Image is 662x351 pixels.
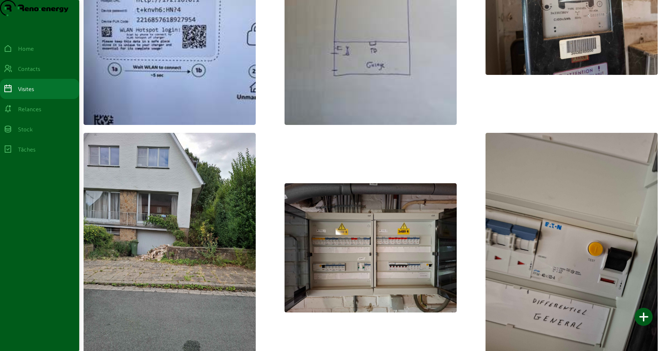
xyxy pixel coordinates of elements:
div: Stock [18,125,33,134]
img: 407854cb-3d6c-2d26-24cd-0fcc96413caa.jpeg [285,183,457,312]
div: Tâches [18,145,36,154]
div: Relances [18,105,41,113]
div: Visites [18,85,34,93]
div: Contacts [18,64,40,73]
div: Home [18,44,34,53]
